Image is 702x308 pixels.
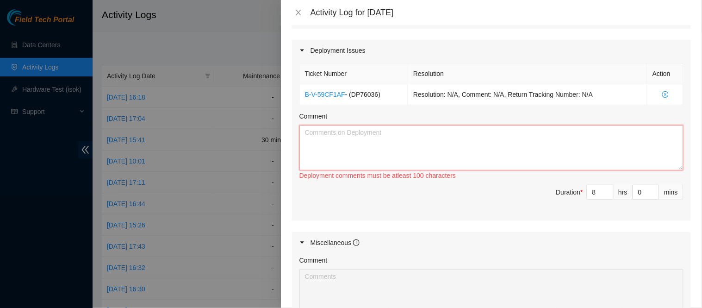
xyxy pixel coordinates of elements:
th: Action [647,63,683,84]
th: Ticket Number [300,63,408,84]
div: Deployment Issues [292,40,691,61]
span: close-circle [652,91,678,98]
div: Duration [556,187,583,197]
div: Miscellaneous info-circle [292,232,691,253]
label: Comment [299,255,328,265]
button: Close [292,8,305,17]
span: caret-right [299,240,305,245]
div: mins [659,185,683,200]
td: Resolution: N/A, Comment: N/A, Return Tracking Number: N/A [408,84,647,105]
div: Activity Log for [DATE] [311,7,691,18]
a: B-V-59CF1AF [305,91,345,98]
div: Deployment comments must be atleast 100 characters [299,170,683,181]
th: Resolution [408,63,647,84]
div: hrs [614,185,633,200]
span: close [295,9,302,16]
div: Miscellaneous [311,238,360,248]
label: Comment [299,111,328,121]
span: info-circle [353,239,360,246]
span: caret-right [299,48,305,53]
span: - ( DP76036 ) [345,91,380,98]
textarea: Comment [299,125,683,170]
